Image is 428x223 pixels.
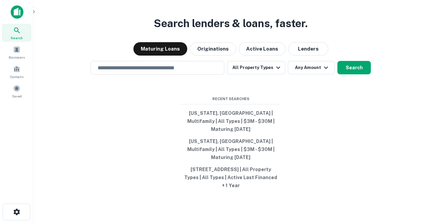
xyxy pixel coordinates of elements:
[10,74,23,79] span: Contacts
[395,169,428,202] iframe: Chat Widget
[11,35,23,41] span: Search
[181,163,281,192] button: [STREET_ADDRESS] | All Property Types | All Types | Active Last Financed + 1 Year
[2,63,31,81] a: Contacts
[12,93,22,99] span: Saved
[133,42,187,56] button: Maturing Loans
[239,42,286,56] button: Active Loans
[2,24,31,42] a: Search
[337,61,371,74] button: Search
[181,107,281,135] button: [US_STATE], [GEOGRAPHIC_DATA] | Multifamily | All Types | $3M - $30M | Maturing [DATE]
[181,96,281,102] span: Recent Searches
[190,42,236,56] button: Originations
[227,61,285,74] button: All Property Types
[9,55,25,60] span: Borrowers
[2,43,31,61] a: Borrowers
[11,5,23,19] img: capitalize-icon.png
[181,135,281,163] button: [US_STATE], [GEOGRAPHIC_DATA] | Multifamily | All Types | $3M - $30M | Maturing [DATE]
[288,42,328,56] button: Lenders
[2,82,31,100] a: Saved
[154,15,308,31] h3: Search lenders & loans, faster.
[288,61,335,74] button: Any Amount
